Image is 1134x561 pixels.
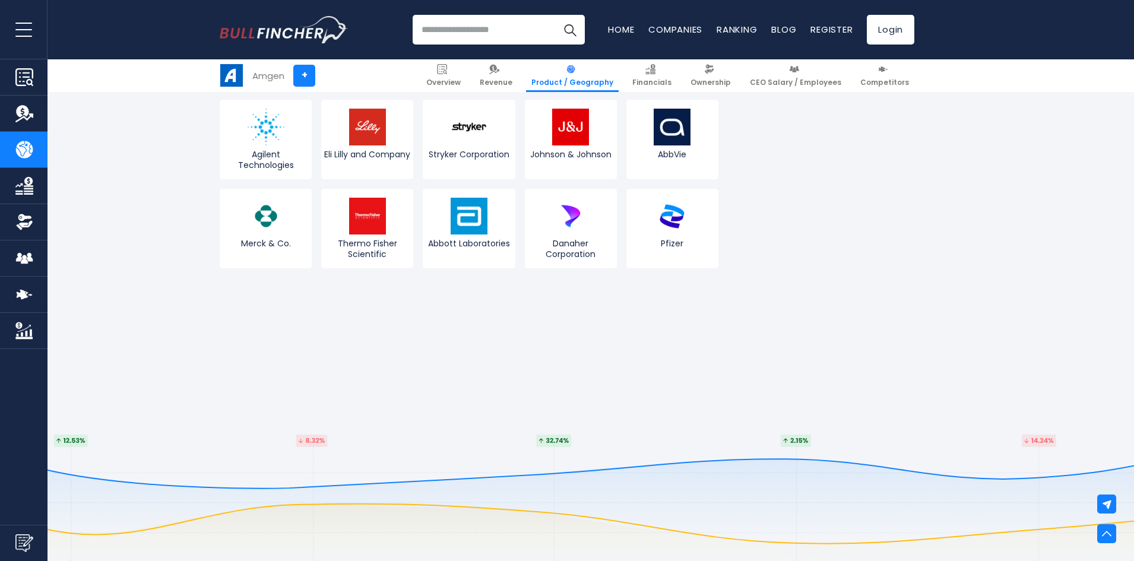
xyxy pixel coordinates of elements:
[690,78,731,87] span: Ownership
[525,189,617,268] a: Danaher Corporation
[220,16,347,43] a: Go to homepage
[552,109,589,145] img: JNJ logo
[632,78,671,87] span: Financials
[750,78,841,87] span: CEO Salary / Employees
[771,23,796,36] a: Blog
[480,78,512,87] span: Revenue
[220,189,312,268] a: Merck & Co.
[248,198,284,234] img: MRK logo
[220,16,348,43] img: Bullfincher logo
[717,23,757,36] a: Ranking
[451,109,487,145] img: SYK logo
[15,213,33,231] img: Ownership
[528,149,614,160] span: Johnson & Johnson
[528,238,614,259] span: Danaher Corporation
[252,69,284,83] div: Amgen
[745,59,847,92] a: CEO Salary / Employees
[626,189,718,268] a: Pfizer
[426,238,512,249] span: Abbott Laboratories
[321,100,413,179] a: Eli Lilly and Company
[248,109,284,145] img: A logo
[223,149,309,170] span: Agilent Technologies
[423,189,515,268] a: Abbott Laboratories
[810,23,853,36] a: Register
[552,198,589,234] img: DHR logo
[421,59,466,92] a: Overview
[426,149,512,160] span: Stryker Corporation
[608,23,634,36] a: Home
[855,59,914,92] a: Competitors
[324,238,410,259] span: Thermo Fisher Scientific
[223,238,309,249] span: Merck & Co.
[349,198,386,234] img: TMO logo
[860,78,909,87] span: Competitors
[654,109,690,145] img: ABBV logo
[423,100,515,179] a: Stryker Corporation
[531,78,613,87] span: Product / Geography
[648,23,702,36] a: Companies
[867,15,914,45] a: Login
[474,59,518,92] a: Revenue
[324,149,410,160] span: Eli Lilly and Company
[526,59,619,92] a: Product / Geography
[685,59,736,92] a: Ownership
[627,59,677,92] a: Financials
[349,109,386,145] img: LLY logo
[555,15,585,45] button: Search
[626,100,718,179] a: AbbVie
[426,78,461,87] span: Overview
[629,238,715,249] span: Pfizer
[525,100,617,179] a: Johnson & Johnson
[293,65,315,87] a: +
[629,149,715,160] span: AbbVie
[220,64,243,87] img: AMGN logo
[321,189,413,268] a: Thermo Fisher Scientific
[451,198,487,234] img: ABT logo
[220,100,312,179] a: Agilent Technologies
[654,198,690,234] img: PFE logo
[220,75,718,93] h3: Related company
